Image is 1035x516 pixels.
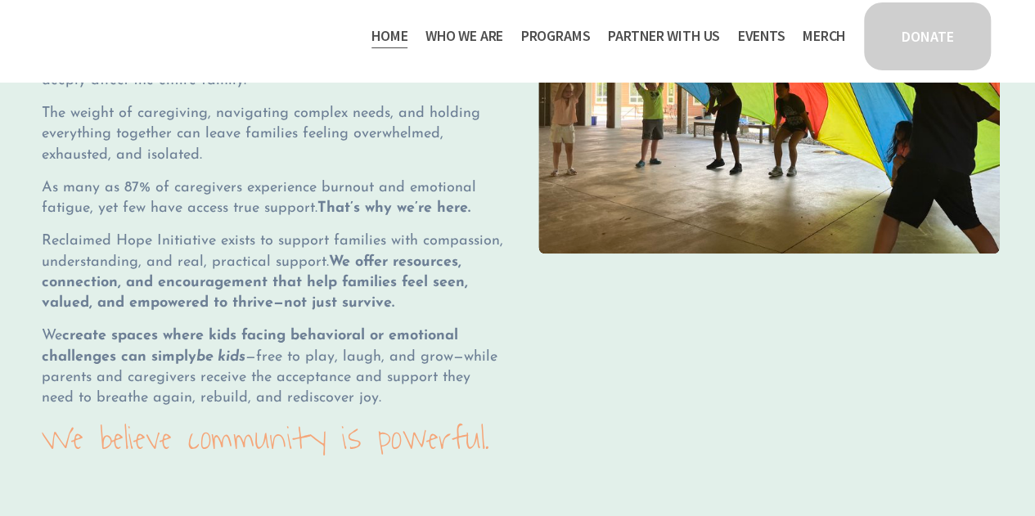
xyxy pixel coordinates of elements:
div: Move To ... [7,68,1028,83]
div: Home [7,7,342,21]
strong: We offer resources, connection, and encouragement that help families feel seen, valued, and empow... [42,254,473,312]
a: folder dropdown [608,23,720,49]
span: The weight of caregiving, navigating complex needs, and holding everything together can leave fam... [42,105,485,163]
div: Options [7,97,1028,112]
span: Programs [521,25,591,48]
em: be kids [196,349,245,365]
a: folder dropdown [521,23,591,49]
span: At we understand that trauma and ongoing challenges—whether medical, physical, or emotional—can d... [42,31,485,88]
a: Events [737,23,785,49]
strong: create spaces where kids facing behavioral or emotional challenges can simply [42,328,463,364]
a: folder dropdown [425,23,503,49]
span: As many as 87% of caregivers experience burnout and emotional fatigue, yet few have access true s... [42,180,481,216]
span: Reclaimed Hope Initiative exists to support families with compassion, understanding, and real, pr... [42,233,508,311]
span: We —free to play, laugh, and grow—while parents and caregivers receive the acceptance and support... [42,328,502,406]
div: Delete [7,83,1028,97]
div: Sort A > Z [7,38,1028,53]
code: We believe community is powerful. [42,409,490,468]
span: Who We Are [425,25,503,48]
strong: That’s why we’re here. [317,200,470,216]
a: Merch [803,23,845,49]
a: Home [371,23,407,49]
span: Partner With Us [608,25,720,48]
div: Sort New > Old [7,53,1028,68]
div: Sign out [7,112,1028,127]
input: Search outlines [7,21,151,38]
